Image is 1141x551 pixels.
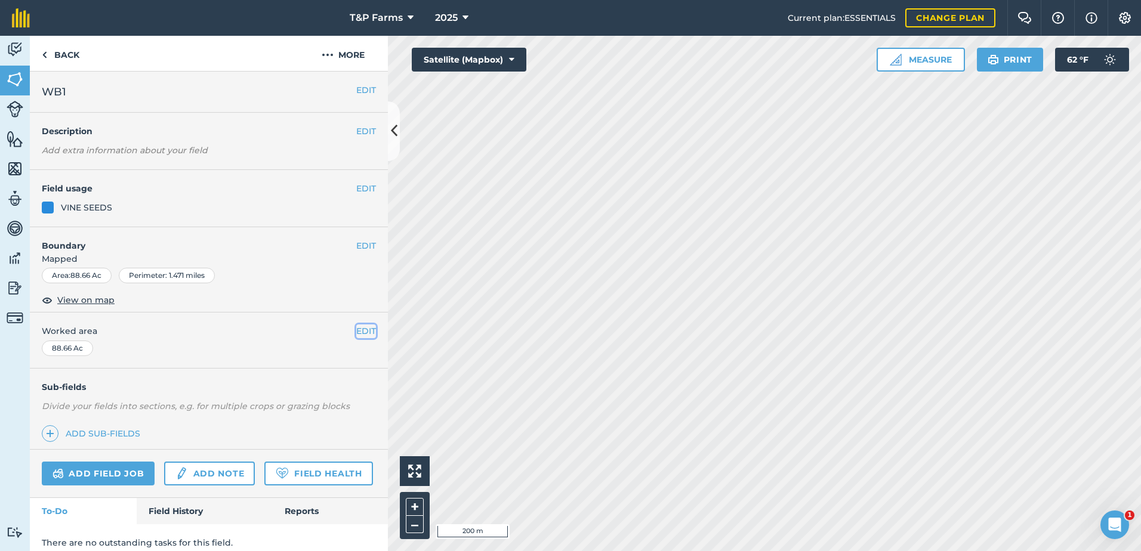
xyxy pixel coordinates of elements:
[42,268,112,283] div: Area : 88.66 Ac
[42,182,356,195] h4: Field usage
[1098,48,1122,72] img: svg+xml;base64,PD94bWwgdmVyc2lvbj0iMS4wIiBlbmNvZGluZz0idXRmLTgiPz4KPCEtLSBHZW5lcmF0b3I6IEFkb2JlIE...
[42,293,53,307] img: svg+xml;base64,PHN2ZyB4bWxucz0iaHR0cDovL3d3dy53My5vcmcvMjAwMC9zdmciIHdpZHRoPSIxOCIgaGVpZ2h0PSIyNC...
[30,36,91,71] a: Back
[356,239,376,252] button: EDIT
[42,83,66,100] span: WB1
[408,465,421,478] img: Four arrows, one pointing top left, one top right, one bottom right and the last bottom left
[264,462,372,485] a: Field Health
[7,249,23,267] img: svg+xml;base64,PD94bWwgdmVyc2lvbj0iMS4wIiBlbmNvZGluZz0idXRmLTgiPz4KPCEtLSBHZW5lcmF0b3I6IEFkb2JlIE...
[1017,12,1032,24] img: Two speech bubbles overlapping with the left bubble in the forefront
[1118,12,1132,24] img: A cog icon
[42,293,115,307] button: View on map
[788,11,896,24] span: Current plan : ESSENTIALS
[42,536,376,549] p: There are no outstanding tasks for this field.
[42,125,376,138] h4: Description
[412,48,526,72] button: Satellite (Mapbox)
[46,426,54,441] img: svg+xml;base64,PHN2ZyB4bWxucz0iaHR0cDovL3d3dy53My5vcmcvMjAwMC9zdmciIHdpZHRoPSIxNCIgaGVpZ2h0PSIyNC...
[1100,510,1129,539] iframe: Intercom live chat
[406,498,424,516] button: +
[30,380,388,394] h4: Sub-fields
[57,293,115,307] span: View on map
[350,11,403,25] span: T&P Farms
[7,70,23,88] img: svg+xml;base64,PHN2ZyB4bWxucz0iaHR0cDovL3d3dy53My5vcmcvMjAwMC9zdmciIHdpZHRoPSI1NiIgaGVpZ2h0PSI2MC...
[42,462,155,485] a: Add field job
[119,268,215,283] div: Perimeter : 1.471 miles
[890,54,902,66] img: Ruler icon
[356,83,376,97] button: EDIT
[53,466,64,481] img: svg+xml;base64,PD94bWwgdmVyc2lvbj0iMS4wIiBlbmNvZGluZz0idXRmLTgiPz4KPCEtLSBHZW5lcmF0b3I6IEFkb2JlIE...
[30,227,356,252] h4: Boundary
[7,219,23,237] img: svg+xml;base64,PD94bWwgdmVyc2lvbj0iMS4wIiBlbmNvZGluZz0idXRmLTgiPz4KPCEtLSBHZW5lcmF0b3I6IEFkb2JlIE...
[406,516,424,533] button: –
[356,324,376,338] button: EDIT
[164,462,255,485] a: Add note
[7,190,23,208] img: svg+xml;base64,PD94bWwgdmVyc2lvbj0iMS4wIiBlbmNvZGluZz0idXRmLTgiPz4KPCEtLSBHZW5lcmF0b3I6IEFkb2JlIE...
[7,41,23,58] img: svg+xml;base64,PD94bWwgdmVyc2lvbj0iMS4wIiBlbmNvZGluZz0idXRmLTgiPz4KPCEtLSBHZW5lcmF0b3I6IEFkb2JlIE...
[61,201,112,214] div: VINE SEEDS
[42,48,47,62] img: svg+xml;base64,PHN2ZyB4bWxucz0iaHR0cDovL3d3dy53My5vcmcvMjAwMC9zdmciIHdpZHRoPSI5IiBoZWlnaHQ9IjI0Ii...
[435,11,458,25] span: 2025
[988,52,999,67] img: svg+xml;base64,PHN2ZyB4bWxucz0iaHR0cDovL3d3dy53My5vcmcvMjAwMC9zdmciIHdpZHRoPSIxOSIgaGVpZ2h0PSIyNC...
[30,498,137,524] a: To-Do
[7,279,23,297] img: svg+xml;base64,PD94bWwgdmVyc2lvbj0iMS4wIiBlbmNvZGluZz0idXRmLTgiPz4KPCEtLSBHZW5lcmF0b3I6IEFkb2JlIE...
[1067,48,1088,72] span: 62 ° F
[42,401,350,411] em: Divide your fields into sections, e.g. for multiple crops or grazing blocks
[1125,510,1134,520] span: 1
[1055,48,1129,72] button: 62 °F
[905,8,995,27] a: Change plan
[877,48,965,72] button: Measure
[7,130,23,148] img: svg+xml;base64,PHN2ZyB4bWxucz0iaHR0cDovL3d3dy53My5vcmcvMjAwMC9zdmciIHdpZHRoPSI1NiIgaGVpZ2h0PSI2MC...
[7,160,23,178] img: svg+xml;base64,PHN2ZyB4bWxucz0iaHR0cDovL3d3dy53My5vcmcvMjAwMC9zdmciIHdpZHRoPSI1NiIgaGVpZ2h0PSI2MC...
[12,8,30,27] img: fieldmargin Logo
[7,101,23,117] img: svg+xml;base64,PD94bWwgdmVyc2lvbj0iMS4wIiBlbmNvZGluZz0idXRmLTgiPz4KPCEtLSBHZW5lcmF0b3I6IEFkb2JlIE...
[356,125,376,138] button: EDIT
[7,309,23,326] img: svg+xml;base64,PD94bWwgdmVyc2lvbj0iMS4wIiBlbmNvZGluZz0idXRmLTgiPz4KPCEtLSBHZW5lcmF0b3I6IEFkb2JlIE...
[42,324,376,338] span: Worked area
[7,527,23,538] img: svg+xml;base64,PD94bWwgdmVyc2lvbj0iMS4wIiBlbmNvZGluZz0idXRmLTgiPz4KPCEtLSBHZW5lcmF0b3I6IEFkb2JlIE...
[1086,11,1097,25] img: svg+xml;base64,PHN2ZyB4bWxucz0iaHR0cDovL3d3dy53My5vcmcvMjAwMC9zdmciIHdpZHRoPSIxNyIgaGVpZ2h0PSIxNy...
[1051,12,1065,24] img: A question mark icon
[42,425,145,442] a: Add sub-fields
[175,466,188,481] img: svg+xml;base64,PD94bWwgdmVyc2lvbj0iMS4wIiBlbmNvZGluZz0idXRmLTgiPz4KPCEtLSBHZW5lcmF0b3I6IEFkb2JlIE...
[137,498,272,524] a: Field History
[42,145,208,156] em: Add extra information about your field
[322,48,334,62] img: svg+xml;base64,PHN2ZyB4bWxucz0iaHR0cDovL3d3dy53My5vcmcvMjAwMC9zdmciIHdpZHRoPSIyMCIgaGVpZ2h0PSIyNC...
[356,182,376,195] button: EDIT
[273,498,388,524] a: Reports
[42,340,93,356] div: 88.66 Ac
[298,36,388,71] button: More
[30,252,388,265] span: Mapped
[977,48,1044,72] button: Print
